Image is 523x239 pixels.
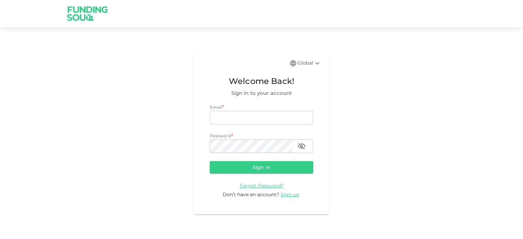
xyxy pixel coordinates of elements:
span: Don’t have an account? [223,191,279,198]
span: Sign up [281,191,299,198]
input: password [210,139,292,153]
span: Password [210,133,231,138]
span: Sign in to your account [210,89,313,97]
span: Email [210,105,222,110]
div: Global [298,59,321,67]
span: Welcome Back! [210,75,313,88]
span: Forgot Password? [240,183,284,189]
input: email [210,111,313,124]
a: Forgot Password? [240,182,284,189]
button: Sign in [210,161,313,173]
